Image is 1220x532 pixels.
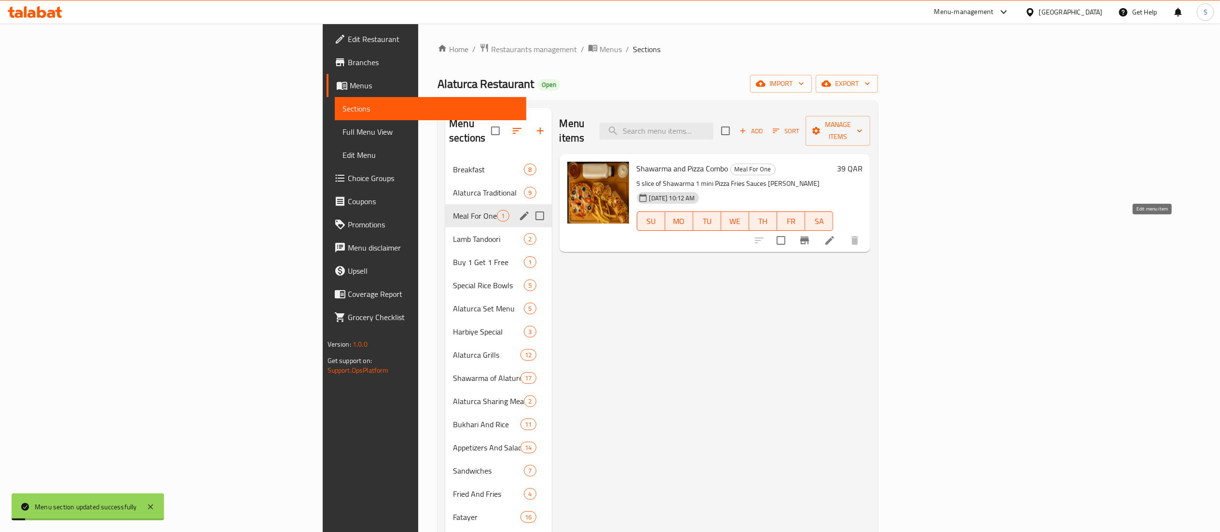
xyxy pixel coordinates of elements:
[524,258,535,267] span: 1
[560,116,589,145] h2: Menu items
[328,354,372,367] span: Get support on:
[715,121,736,141] span: Select section
[633,43,660,55] span: Sections
[348,219,519,230] span: Promotions
[738,126,764,137] span: Add
[693,211,721,231] button: TU
[328,364,389,377] a: Support.OpsPlatform
[445,204,551,227] div: Meal For One1edit
[731,164,775,175] span: Meal For One
[669,214,689,228] span: MO
[521,374,535,383] span: 17
[758,78,804,90] span: import
[445,505,551,529] div: Fatayer16
[445,251,551,274] div: Buy 1 Get 1 Free1
[453,488,524,500] span: Fried And Fries
[348,265,519,277] span: Upsell
[641,214,661,228] span: SU
[480,43,577,56] a: Restaurants management
[335,143,526,167] a: Edit Menu
[348,56,519,68] span: Branches
[524,165,535,174] span: 8
[753,214,773,228] span: TH
[725,214,745,228] span: WE
[445,320,551,343] div: Harbiye Special3
[524,164,536,175] div: items
[327,51,526,74] a: Branches
[327,213,526,236] a: Promotions
[453,349,521,361] span: Alaturca Grills
[327,28,526,51] a: Edit Restaurant
[600,43,622,55] span: Menus
[521,349,536,361] div: items
[343,149,519,161] span: Edit Menu
[497,210,509,222] div: items
[327,74,526,97] a: Menus
[453,511,521,523] span: Fatayer
[453,187,524,198] span: Alaturca Traditional
[445,413,551,436] div: Bukhari And Rice11
[453,465,524,476] span: Sandwiches
[453,303,524,314] span: Alaturca Set Menu
[665,211,693,231] button: MO
[453,419,521,430] span: Bukhari And Rice
[485,121,506,141] span: Select all sections
[538,81,560,89] span: Open
[1039,7,1103,17] div: [GEOGRAPHIC_DATA]
[809,214,829,228] span: SA
[521,420,535,429] span: 11
[445,482,551,505] div: Fried And Fries4
[445,297,551,320] div: Alaturca Set Menu5
[348,196,519,207] span: Coupons
[524,233,536,245] div: items
[823,78,870,90] span: export
[1204,7,1207,17] span: S
[524,397,535,406] span: 2
[521,442,536,453] div: items
[736,124,767,139] span: Add item
[770,124,802,139] button: Sort
[327,282,526,306] a: Coverage Report
[524,187,536,198] div: items
[491,43,577,55] span: Restaurants management
[581,43,584,55] li: /
[730,164,776,175] div: Meal For One
[736,124,767,139] button: Add
[524,466,535,476] span: 7
[524,256,536,268] div: items
[538,79,560,91] div: Open
[521,372,536,384] div: items
[521,511,536,523] div: items
[771,230,791,251] span: Select to update
[348,172,519,184] span: Choice Groups
[453,210,497,222] span: Meal For One
[350,80,519,91] span: Menus
[524,304,535,313] span: 5
[327,306,526,329] a: Grocery Checklist
[934,6,994,18] div: Menu-management
[517,209,532,223] button: edit
[637,211,665,231] button: SU
[453,233,524,245] span: Lamb Tandoori
[837,162,863,175] h6: 39 QAR
[524,188,535,197] span: 9
[35,502,137,512] div: Menu section updated successfully
[805,211,833,231] button: SA
[445,390,551,413] div: Alaturca Sharing Meals2
[453,442,521,453] span: Appetizers And Salads
[697,214,717,228] span: TU
[343,103,519,114] span: Sections
[445,436,551,459] div: Appetizers And Salads14
[524,327,535,336] span: 3
[524,281,535,290] span: 5
[327,190,526,213] a: Coupons
[521,350,535,360] span: 12
[327,167,526,190] a: Choice Groups
[453,372,521,384] div: Shawarma of Alaturca
[445,158,551,181] div: Breakfast8
[348,311,519,323] span: Grocery Checklist
[750,75,812,93] button: import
